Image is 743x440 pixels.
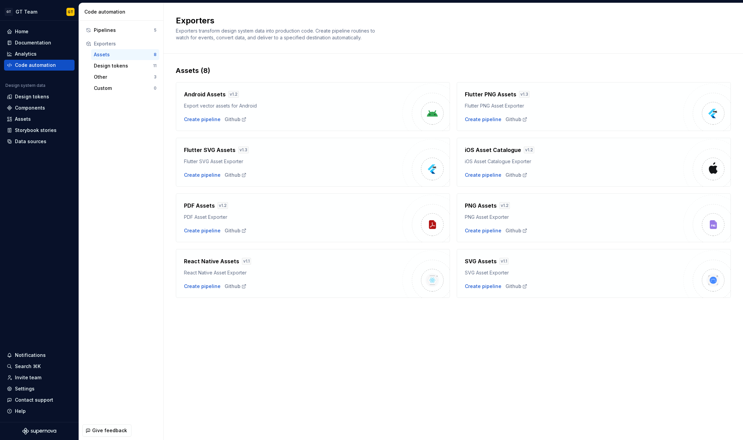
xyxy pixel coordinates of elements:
div: Exporters [94,40,157,47]
button: Custom0 [91,83,159,94]
button: Create pipeline [465,172,501,178]
a: Code automation [4,60,75,71]
div: iOS Asset Catalogue Exporter [465,158,683,165]
div: GT [68,9,73,15]
a: Github [505,227,528,234]
div: v 1.2 [524,147,534,153]
div: Components [15,104,45,111]
div: Other [94,74,154,80]
a: Settings [4,383,75,394]
svg: Supernova Logo [22,428,56,435]
button: Notifications [4,350,75,361]
div: React Native Asset Exporter [184,269,403,276]
button: Pipelines5 [83,25,159,36]
div: v 1.2 [228,91,239,98]
h4: Flutter PNG Assets [465,90,516,98]
div: Assets [15,116,31,122]
button: Assets8 [91,49,159,60]
a: Github [225,172,247,178]
div: Code automation [84,8,161,15]
a: Components [4,102,75,113]
div: Notifications [15,352,46,359]
div: Create pipeline [184,227,221,234]
div: Invite team [15,374,41,381]
div: Design tokens [15,93,49,100]
div: Design system data [5,83,45,88]
h2: Exporters [176,15,723,26]
h4: PDF Assets [184,202,215,210]
h4: PNG Assets [465,202,497,210]
div: Code automation [15,62,56,69]
span: Give feedback [92,427,127,434]
a: Design tokens11 [91,60,159,71]
div: PNG Asset Exporter [465,214,683,221]
div: Settings [15,385,35,392]
a: Github [225,227,247,234]
div: Analytics [15,51,37,57]
div: 3 [154,74,157,80]
button: Give feedback [82,424,131,437]
h4: React Native Assets [184,257,239,265]
button: Create pipeline [184,283,221,290]
div: GT Team [16,8,37,15]
a: Home [4,26,75,37]
a: Github [505,172,528,178]
div: Design tokens [94,62,153,69]
div: Github [225,116,247,123]
button: Other3 [91,72,159,82]
div: Storybook stories [15,127,57,134]
button: Help [4,406,75,417]
a: Github [505,283,528,290]
a: Assets [4,114,75,125]
a: Data sources [4,136,75,147]
h4: Flutter SVG Assets [184,146,235,154]
button: Search ⌘K [4,361,75,372]
a: Storybook stories [4,125,75,136]
a: Github [225,283,247,290]
div: SVG Asset Exporter [465,269,683,276]
div: GT [5,8,13,16]
div: Search ⌘K [15,363,41,370]
h4: iOS Asset Catalogue [465,146,521,154]
div: Flutter PNG Asset Exporter [465,102,683,109]
div: Custom [94,85,154,92]
div: Home [15,28,28,35]
span: Exporters transform design system data into production code. Create pipeline routines to watch fo... [176,28,376,40]
button: Create pipeline [465,227,501,234]
div: PDF Asset Exporter [184,214,403,221]
div: Contact support [15,397,53,403]
a: Documentation [4,37,75,48]
a: Invite team [4,372,75,383]
button: Create pipeline [465,116,501,123]
div: v 1.2 [499,202,510,209]
button: Create pipeline [184,172,221,178]
a: Github [505,116,528,123]
div: Help [15,408,26,415]
div: Assets (8) [176,66,731,75]
button: GTGT TeamGT [1,4,77,19]
h4: Android Assets [184,90,226,98]
div: v 1.3 [519,91,530,98]
button: Create pipeline [465,283,501,290]
div: Pipelines [94,27,154,34]
div: 0 [154,85,157,91]
div: 5 [154,27,157,33]
button: Create pipeline [184,116,221,123]
div: v 1.1 [499,258,509,265]
div: 8 [154,52,157,57]
div: Export vector assets for Android [184,102,403,109]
